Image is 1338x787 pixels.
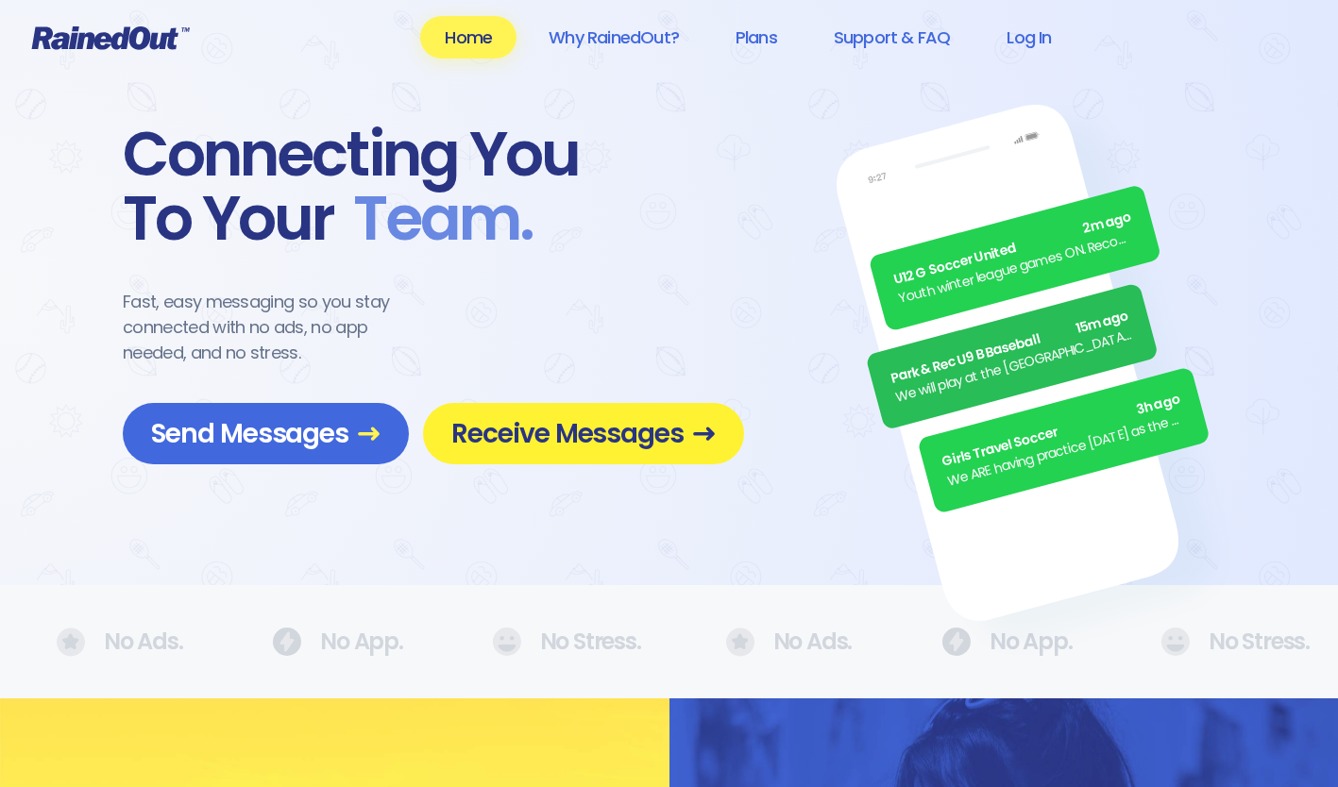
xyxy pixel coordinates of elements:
div: Connecting You To Your [123,123,744,251]
a: Log In [982,16,1075,59]
a: Support & FAQ [809,16,974,59]
img: No Ads. [726,628,754,657]
span: Send Messages [151,417,381,450]
span: 3h ago [1134,390,1182,421]
div: No App. [272,628,378,656]
div: No Ads. [726,628,828,657]
img: No Ads. [272,628,301,656]
img: No Ads. [492,628,521,656]
img: No Ads. [1160,628,1190,656]
div: We ARE having practice [DATE] as the sun is finally out. [945,409,1188,492]
span: 15m ago [1074,306,1130,339]
div: No Ads. [57,628,159,657]
a: Home [420,16,517,59]
div: Park & Rec U9 B Baseball [889,306,1131,389]
div: U12 G Soccer United [891,208,1134,291]
a: Why RainedOut? [524,16,703,59]
div: No App. [941,628,1047,656]
div: Youth winter league games ON. Recommend running shoes/sneakers for players as option for footwear. [897,226,1140,310]
div: Fast, easy messaging so you stay connected with no ads, no app needed, and no stress. [123,289,425,365]
span: Receive Messages [451,417,716,450]
span: 2m ago [1081,208,1134,240]
img: No Ads. [941,628,971,656]
img: No Ads. [57,628,85,657]
div: No Stress. [1160,628,1281,656]
span: Team . [334,187,533,251]
a: Plans [711,16,802,59]
a: Receive Messages [423,403,744,464]
div: Girls Travel Soccer [940,390,1183,473]
div: We will play at the [GEOGRAPHIC_DATA]. Wear white, be at the field by 5pm. [893,325,1136,408]
div: No Stress. [492,628,613,656]
a: Send Messages [123,403,409,464]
